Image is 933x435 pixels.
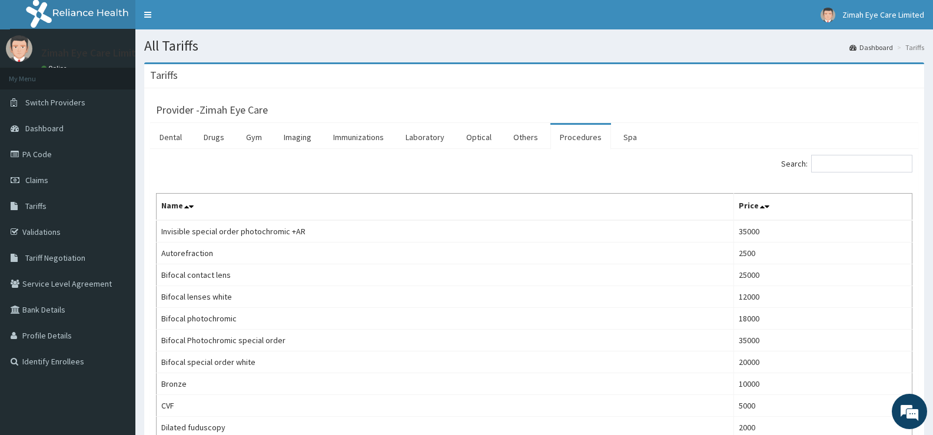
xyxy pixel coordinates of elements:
[41,48,148,58] p: Zimah Eye Care Limited
[25,123,64,134] span: Dashboard
[144,38,924,54] h1: All Tariffs
[157,308,734,330] td: Bifocal photochromic
[194,125,234,150] a: Drugs
[733,194,912,221] th: Price
[550,125,611,150] a: Procedures
[237,125,271,150] a: Gym
[842,9,924,20] span: Zimah Eye Care Limited
[156,105,268,115] h3: Provider - Zimah Eye Care
[157,286,734,308] td: Bifocal lenses white
[324,125,393,150] a: Immunizations
[150,125,191,150] a: Dental
[733,220,912,243] td: 35000
[733,243,912,264] td: 2500
[157,243,734,264] td: Autorefraction
[811,155,912,172] input: Search:
[504,125,547,150] a: Others
[849,42,893,52] a: Dashboard
[457,125,501,150] a: Optical
[894,42,924,52] li: Tariffs
[733,308,912,330] td: 18000
[25,97,85,108] span: Switch Providers
[274,125,321,150] a: Imaging
[396,125,454,150] a: Laboratory
[733,373,912,395] td: 10000
[25,253,85,263] span: Tariff Negotiation
[41,64,69,72] a: Online
[157,351,734,373] td: Bifocal special order white
[157,330,734,351] td: Bifocal Photochromic special order
[25,201,47,211] span: Tariffs
[150,70,178,81] h3: Tariffs
[6,35,32,62] img: User Image
[614,125,646,150] a: Spa
[733,330,912,351] td: 35000
[157,373,734,395] td: Bronze
[157,220,734,243] td: Invisible special order photochromic +AR
[157,264,734,286] td: Bifocal contact lens
[821,8,835,22] img: User Image
[781,155,912,172] label: Search:
[733,395,912,417] td: 5000
[733,351,912,373] td: 20000
[157,395,734,417] td: CVF
[157,194,734,221] th: Name
[25,175,48,185] span: Claims
[733,264,912,286] td: 25000
[733,286,912,308] td: 12000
